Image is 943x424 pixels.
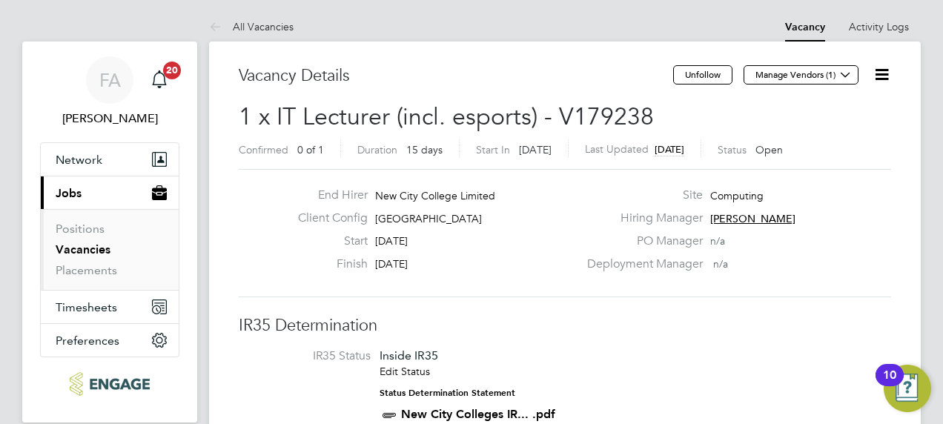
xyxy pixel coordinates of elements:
a: Edit Status [380,365,430,378]
h3: IR35 Determination [239,315,891,337]
span: Preferences [56,334,119,348]
span: FA [99,70,121,90]
label: Start [286,233,368,249]
h3: Vacancy Details [239,65,673,87]
nav: Main navigation [22,42,197,423]
a: All Vacancies [209,20,294,33]
label: Deployment Manager [578,256,703,272]
span: 20 [163,62,181,79]
span: n/a [713,257,728,271]
span: n/a [710,234,725,248]
label: Client Config [286,211,368,226]
a: Positions [56,222,105,236]
div: Jobs [41,209,179,290]
label: Status [718,143,747,156]
span: Network [56,153,102,167]
label: Start In [476,143,510,156]
span: Jobs [56,186,82,200]
span: Computing [710,189,764,202]
button: Preferences [41,324,179,357]
img: ncclondon-logo-retina.png [70,372,149,396]
a: Activity Logs [849,20,909,33]
label: Finish [286,256,368,272]
button: Timesheets [41,291,179,323]
button: Manage Vendors (1) [744,65,858,85]
label: Site [578,188,703,203]
span: Inside IR35 [380,348,438,362]
a: Placements [56,263,117,277]
span: [GEOGRAPHIC_DATA] [375,212,482,225]
label: End Hirer [286,188,368,203]
a: 20 [145,56,174,104]
label: Confirmed [239,143,288,156]
a: Vacancies [56,242,110,256]
span: [DATE] [519,143,552,156]
button: Network [41,143,179,176]
span: [DATE] [375,234,408,248]
span: New City College Limited [375,189,495,202]
span: Fraz Arshad [40,110,179,127]
span: 0 of 1 [297,143,324,156]
label: Last Updated [585,142,649,156]
span: 1 x IT Lecturer (incl. esports) - V179238 [239,102,654,131]
span: Timesheets [56,300,117,314]
span: [DATE] [375,257,408,271]
div: 10 [883,375,896,394]
label: PO Manager [578,233,703,249]
span: [PERSON_NAME] [710,212,795,225]
span: [DATE] [655,143,684,156]
a: New City Colleges IR... .pdf [401,407,555,421]
span: Open [755,143,783,156]
label: IR35 Status [254,348,371,364]
label: Duration [357,143,397,156]
span: 15 days [406,143,443,156]
label: Hiring Manager [578,211,703,226]
button: Open Resource Center, 10 new notifications [884,365,931,412]
strong: Status Determination Statement [380,388,515,398]
button: Jobs [41,176,179,209]
button: Unfollow [673,65,732,85]
a: FA[PERSON_NAME] [40,56,179,127]
a: Go to home page [40,372,179,396]
a: Vacancy [785,21,825,33]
